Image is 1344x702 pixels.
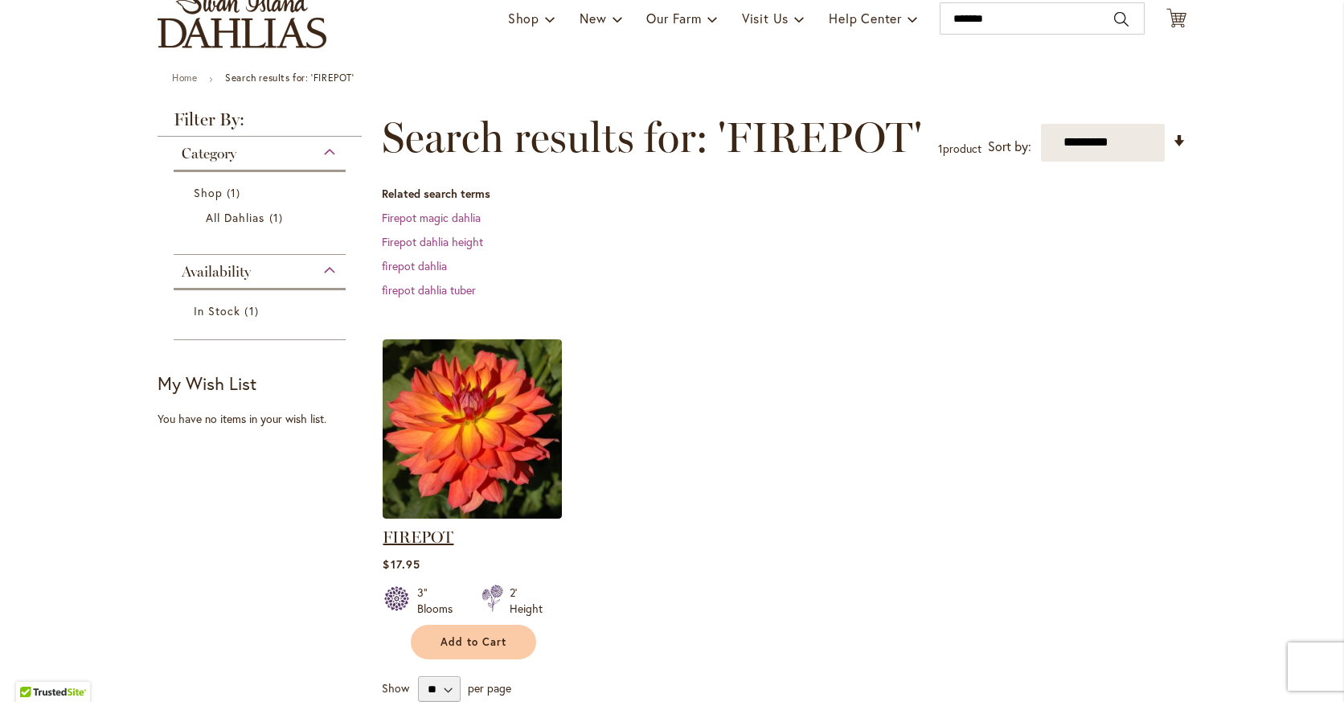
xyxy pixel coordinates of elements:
[382,282,476,298] a: firepot dahlia tuber
[194,303,240,318] span: In Stock
[158,111,362,137] strong: Filter By:
[829,10,902,27] span: Help Center
[227,184,244,201] span: 1
[440,635,506,649] span: Add to Cart
[182,263,251,281] span: Availability
[988,132,1031,162] label: Sort by:
[382,258,447,273] a: firepot dahlia
[194,184,330,201] a: Shop
[12,645,57,690] iframe: Launch Accessibility Center
[382,186,1186,202] dt: Related search terms
[194,302,330,319] a: In Stock 1
[468,680,511,696] span: per page
[938,136,981,162] p: product
[508,10,539,27] span: Shop
[206,210,265,225] span: All Dahlias
[383,556,420,572] span: $17.95
[158,372,256,395] strong: My Wish List
[411,625,536,659] button: Add to Cart
[382,680,409,696] span: Show
[417,585,462,617] div: 3" Blooms
[158,411,372,427] div: You have no items in your wish list.
[742,10,789,27] span: Visit Us
[182,145,236,162] span: Category
[383,528,453,547] a: FIREPOT
[382,210,481,225] a: Firepot magic dahlia
[172,72,197,84] a: Home
[225,72,354,84] strong: Search results for: 'FIREPOT'
[206,209,318,226] a: All Dahlias
[194,185,223,200] span: Shop
[244,302,262,319] span: 1
[383,507,562,522] a: FIREPOT
[382,113,922,162] span: Search results for: 'FIREPOT'
[938,141,943,156] span: 1
[510,585,543,617] div: 2' Height
[646,10,701,27] span: Our Farm
[269,209,287,226] span: 1
[580,10,606,27] span: New
[382,234,483,249] a: Firepot dahlia height
[383,339,562,519] img: FIREPOT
